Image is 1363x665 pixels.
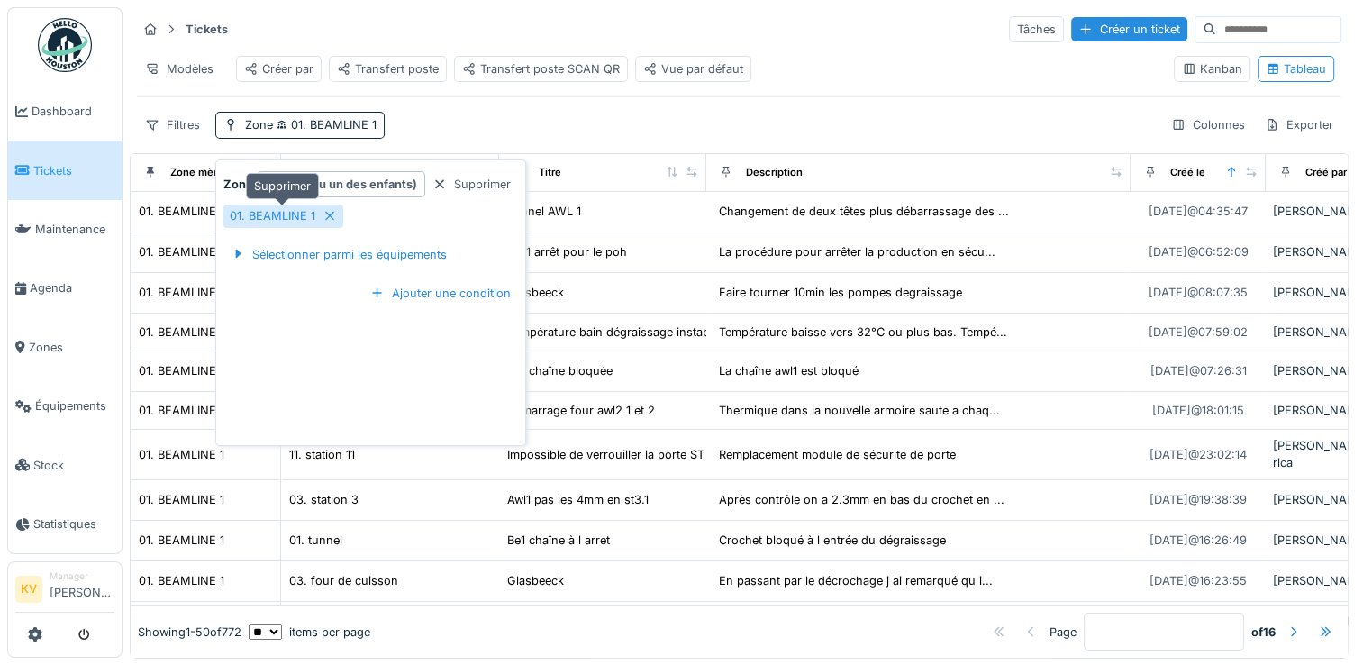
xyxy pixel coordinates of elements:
span: Agenda [30,279,114,296]
div: Kanban [1182,60,1242,77]
img: Badge_color-CXgf-gQk.svg [38,18,92,72]
div: Après contrôle on a 2.3mm en bas du crochet en ... [719,491,1004,508]
div: Transfert poste [337,60,439,77]
span: Stock [33,457,114,474]
div: Impossible de verrouiller la porte ST 11 [507,446,717,463]
div: Supprimer [425,172,518,196]
div: Changement de deux têtes plus débarrassage des ... [719,203,1009,220]
div: 01. BEAMLINE 1 [139,572,224,589]
div: [DATE] @ 19:38:39 [1149,491,1247,508]
div: Modèles [137,56,222,82]
div: Tableau [1266,60,1326,77]
div: Glasbeeck [507,284,564,301]
div: Créé le [1170,165,1205,180]
div: Créer un ticket [1071,17,1187,41]
div: [DATE] @ 18:01:15 [1152,402,1244,419]
div: Description [746,165,803,180]
div: [DATE] @ 07:26:31 [1150,362,1247,379]
div: Awl1 pas les 4mm en st3.1 [507,491,649,508]
li: KV [15,576,42,603]
div: [DATE] @ 08:07:35 [1149,284,1248,301]
div: 01. BEAMLINE 1 [139,243,224,260]
div: 11. station 11 [289,446,355,463]
div: Zone mère [170,165,223,180]
div: Faire tourner 10min les pompes degraissage [719,284,962,301]
div: 01. BEAMLINE 1 [139,284,224,301]
div: 01. BEAMLINE 1 [139,203,224,220]
div: 01. BEAMLINE 1 [139,402,224,419]
div: Zone [245,116,377,133]
div: Température baisse vers 32°C ou plus bas. Tempé... [719,323,1007,341]
div: [DATE] @ 23:02:14 [1149,446,1247,463]
div: 01. BEAMLINE 1 [139,446,224,463]
div: Tunnel AWL 1 [507,203,581,220]
div: Transfert poste SCAN QR [462,60,620,77]
strong: of 16 [1251,624,1276,641]
li: [PERSON_NAME] [50,569,114,608]
div: Glasbeeck [507,572,564,589]
div: items per page [249,624,370,641]
div: Thermique dans la nouvelle armoire saute a chaq... [719,402,1000,419]
div: [DATE] @ 04:35:47 [1149,203,1248,220]
div: 01. BEAMLINE 1 [139,323,224,341]
div: [DATE] @ 07:59:02 [1149,323,1248,341]
span: Zones [29,339,114,356]
div: Awl1 arrêt pour le poh [507,243,627,260]
strong: Tickets [178,21,235,38]
div: Filtres [137,112,208,138]
span: Maintenance [35,221,114,238]
div: Be1 chaîne bloquée [507,362,613,379]
div: Créer par [244,60,313,77]
div: 03. station 3 [289,491,359,508]
div: Sélectionner parmi les équipements [223,242,454,267]
div: Vue par défaut [643,60,743,77]
div: Showing 1 - 50 of 772 [138,624,241,641]
div: [DATE] @ 06:52:09 [1149,243,1249,260]
span: Équipements [35,397,114,414]
div: Supprimer [246,173,319,199]
div: Titre [539,165,561,180]
div: La procédure pour arrêter la production en sécu... [719,243,995,260]
span: Dashboard [32,103,114,120]
div: Crochet bloqué à l entrée du dégraissage [719,532,946,549]
div: Tâches [1009,16,1064,42]
div: Page [1050,624,1077,641]
div: Colonnes [1163,112,1253,138]
span: 01. BEAMLINE 1 [273,118,377,132]
strong: Zone [223,176,253,193]
div: Remplacement module de sécurité de porte [719,446,956,463]
div: Température bain dégraissage instable [507,323,719,341]
div: 01. BEAMLINE 1 [230,207,315,224]
div: La chaîne awl1 est bloqué [719,362,859,379]
div: Exporter [1257,112,1341,138]
div: Manager [50,569,114,583]
strong: est (ou un des enfants) [286,176,417,193]
div: 01. BEAMLINE 1 [139,362,224,379]
div: Ajouter une condition [363,281,518,305]
div: 01. tunnel [289,532,342,549]
span: Tickets [33,162,114,179]
div: En passant par le décrochage j ai remarqué qu i... [719,572,993,589]
div: Démarrage four awl2 1 et 2 [507,402,655,419]
div: 03. four de cuisson [289,572,398,589]
div: Créé par [1305,165,1347,180]
div: [DATE] @ 16:26:49 [1149,532,1247,549]
div: [DATE] @ 16:23:55 [1149,572,1247,589]
div: Be1 chaîne à l arret [507,532,610,549]
span: Statistiques [33,515,114,533]
div: 01. BEAMLINE 1 [139,532,224,549]
div: 01. BEAMLINE 1 [139,491,224,508]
